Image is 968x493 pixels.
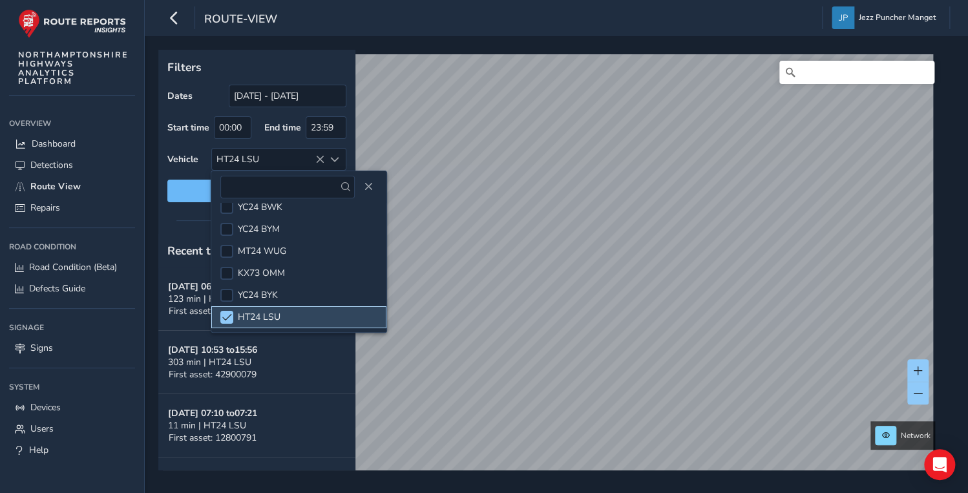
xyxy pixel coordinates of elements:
button: Close [359,178,377,196]
button: Jezz Puncher Manget [832,6,940,29]
button: [DATE] 07:10 to07:2111 min | HT24 LSUFirst asset: 12800791 [158,394,355,457]
span: 303 min | HT24 LSU [168,356,251,368]
span: First asset: 12800791 [169,305,257,317]
span: First asset: 12800791 [169,432,257,444]
span: Jezz Puncher Manget [859,6,936,29]
span: Signs [30,342,53,354]
span: Recent trips [167,243,231,258]
button: [DATE] 10:53 to15:56303 min | HT24 LSUFirst asset: 42900079 [158,331,355,394]
strong: [DATE] 10:53 to 15:56 [168,344,257,356]
strong: [DATE] 07:10 to 07:21 [168,407,257,419]
div: Open Intercom Messenger [924,449,955,480]
img: diamond-layout [832,6,854,29]
span: Help [29,444,48,456]
span: Devices [30,401,61,414]
span: KX73 OMM [238,267,285,279]
div: Signage [9,318,135,337]
a: Detections [9,154,135,176]
span: Repairs [30,202,60,214]
span: HT24 LSU [238,311,280,323]
a: Dashboard [9,133,135,154]
input: Search [779,61,934,84]
div: System [9,377,135,397]
label: Dates [167,90,193,102]
span: Users [30,423,54,435]
label: End time [264,121,301,134]
canvas: Map [163,54,933,485]
span: YC24 BWK [238,201,282,213]
button: [DATE] 06:38 to08:41123 min | HT24 LSUFirst asset: 12800791 [158,267,355,331]
img: rr logo [18,9,126,38]
button: Reset filters [167,180,346,202]
span: route-view [204,11,277,29]
span: First asset: 42900079 [169,368,257,381]
span: Reset filters [177,185,337,197]
span: YC24 BYK [238,289,278,301]
a: Users [9,418,135,439]
span: 11 min | HT24 LSU [168,419,246,432]
a: Repairs [9,197,135,218]
p: Filters [167,59,346,76]
a: Defects Guide [9,278,135,299]
span: MT24 WUG [238,245,286,257]
a: Road Condition (Beta) [9,257,135,278]
a: Route View [9,176,135,197]
span: 123 min | HT24 LSU [168,293,251,305]
span: YC24 BYM [238,223,280,235]
label: Start time [167,121,209,134]
label: Vehicle [167,153,198,165]
span: Route View [30,180,81,193]
div: Road Condition [9,237,135,257]
span: NORTHAMPTONSHIRE HIGHWAYS ANALYTICS PLATFORM [18,50,129,86]
a: Signs [9,337,135,359]
span: Defects Guide [29,282,85,295]
div: Overview [9,114,135,133]
span: Dashboard [32,138,76,150]
span: Network [901,430,931,441]
span: Detections [30,159,73,171]
a: Devices [9,397,135,418]
div: HT24 LSU [212,149,324,170]
strong: [DATE] 06:38 to 08:41 [168,280,257,293]
span: Road Condition (Beta) [29,261,117,273]
a: Help [9,439,135,461]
